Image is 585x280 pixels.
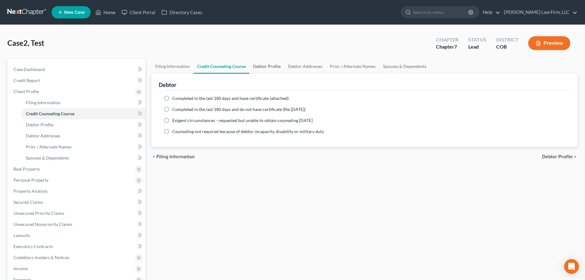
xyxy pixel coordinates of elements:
[26,133,60,138] span: Debtor Addresses
[9,64,145,75] a: Case Dashboard
[26,144,72,149] span: Prior / Alternate Names
[159,81,176,89] div: Debtor
[156,154,195,159] span: Filing Information
[151,154,195,159] button: chevron_left Filing Information
[436,36,458,43] div: Chapter
[468,36,486,43] div: Status
[21,119,145,130] a: Debtor Profile
[14,211,64,216] span: Unsecured Priority Claims
[172,96,289,101] span: Completed in the last 180 days and have certificate (attached)
[9,219,145,230] a: Unsecured Nonpriority Claims
[92,7,119,18] a: Home
[564,259,579,274] div: Open Intercom Messenger
[64,10,85,15] span: New Case
[436,43,458,50] div: Chapter
[14,222,72,227] span: Unsecured Nonpriority Claims
[14,233,30,238] span: Lawsuits
[326,59,379,74] a: Prior / Alternate Names
[413,6,469,18] input: Search by name...
[501,7,577,18] a: [PERSON_NAME] Law Firm, LLC
[542,154,573,159] span: Debtor Profile
[151,154,156,159] i: chevron_left
[573,154,578,159] i: chevron_right
[14,199,43,205] span: Secured Claims
[172,107,306,112] span: Completed in the last 180 days and do not have certificate (file [DATE])
[172,118,313,123] span: Exigent circumstances - requested but unable to obtain counseling [DATE]
[249,59,284,74] a: Debtor Profile
[454,44,457,49] span: 7
[542,154,578,159] button: Debtor Profile chevron_right
[21,130,145,141] a: Debtor Addresses
[14,266,28,271] span: Income
[468,43,486,50] div: Lead
[119,7,158,18] a: Client Portal
[172,129,324,134] span: Counseling not required because of debtor incapacity, disability or military duty
[193,59,249,74] a: Credit Counseling Course
[284,59,326,74] a: Debtor Addresses
[9,208,145,219] a: Unsecured Priority Claims
[21,108,145,119] a: Credit Counseling Course
[7,38,44,47] span: Case2, Test
[26,155,69,160] span: Spouses & Dependents
[26,122,53,127] span: Debtor Profile
[151,59,193,74] a: Filing Information
[14,166,40,172] span: Real Property
[9,230,145,241] a: Lawsuits
[14,78,40,83] span: Credit Report
[14,67,45,72] span: Case Dashboard
[14,188,48,194] span: Property Analysis
[14,89,39,94] span: Client Profile
[21,152,145,164] a: Spouses & Dependents
[14,177,49,183] span: Personal Property
[9,75,145,86] a: Credit Report
[9,186,145,197] a: Property Analysis
[14,255,69,260] span: Codebtors Insiders & Notices
[480,7,500,18] a: Help
[21,141,145,152] a: Prior / Alternate Names
[379,59,430,74] a: Spouses & Dependents
[21,97,145,108] a: Filing Information
[26,111,74,116] span: Credit Counseling Course
[9,241,145,252] a: Executory Contracts
[26,100,60,105] span: Filing Information
[158,7,205,18] a: Directory Cases
[14,244,53,249] span: Executory Contracts
[528,36,570,50] button: Preview
[496,43,518,50] div: COB
[9,197,145,208] a: Secured Claims
[496,36,518,43] div: District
